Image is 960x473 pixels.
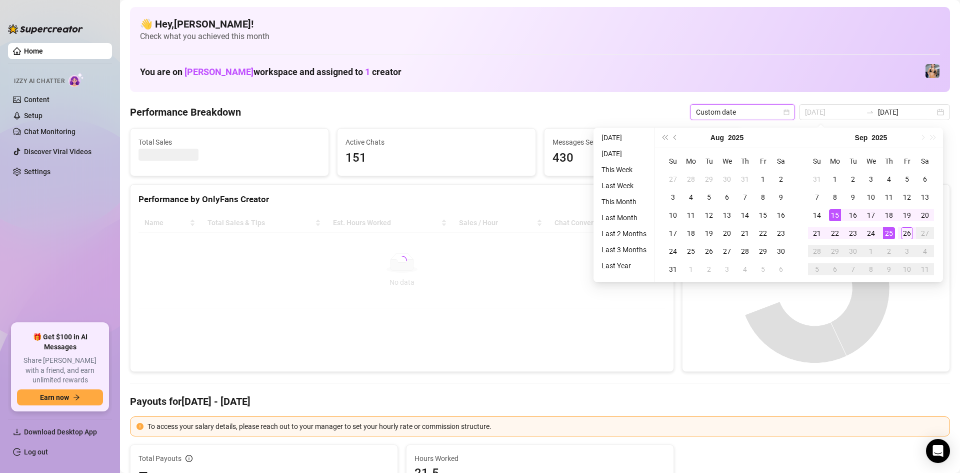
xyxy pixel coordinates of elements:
[703,227,715,239] div: 19
[552,137,734,148] span: Messages Sent
[17,332,103,352] span: 🎁 Get $100 in AI Messages
[700,242,718,260] td: 2025-08-26
[703,173,715,185] div: 29
[754,260,772,278] td: 2025-09-05
[24,168,50,176] a: Settings
[829,263,841,275] div: 6
[847,191,859,203] div: 9
[811,245,823,257] div: 28
[844,260,862,278] td: 2025-10-07
[736,188,754,206] td: 2025-08-07
[685,245,697,257] div: 25
[862,242,880,260] td: 2025-10-01
[728,128,743,148] button: Choose a year
[916,242,934,260] td: 2025-10-04
[597,164,650,176] li: This Week
[739,263,751,275] div: 4
[721,245,733,257] div: 27
[682,170,700,188] td: 2025-07-28
[24,148,91,156] a: Discover Viral Videos
[700,188,718,206] td: 2025-08-05
[736,152,754,170] th: Th
[808,242,826,260] td: 2025-09-28
[901,263,913,275] div: 10
[147,421,943,432] div: To access your salary details, please reach out to your manager to set your hourly rate or commis...
[552,149,734,168] span: 430
[718,152,736,170] th: We
[901,191,913,203] div: 12
[808,152,826,170] th: Su
[682,242,700,260] td: 2025-08-25
[808,224,826,242] td: 2025-09-21
[24,428,97,436] span: Download Desktop App
[597,244,650,256] li: Last 3 Months
[916,260,934,278] td: 2025-10-11
[140,67,401,78] h1: You are on workspace and assigned to creator
[865,173,877,185] div: 3
[898,260,916,278] td: 2025-10-10
[757,191,769,203] div: 8
[685,263,697,275] div: 1
[73,394,80,401] span: arrow-right
[772,242,790,260] td: 2025-08-30
[667,227,679,239] div: 17
[880,188,898,206] td: 2025-09-11
[138,453,181,464] span: Total Payouts
[775,191,787,203] div: 9
[844,152,862,170] th: Tu
[883,263,895,275] div: 9
[862,224,880,242] td: 2025-09-24
[757,173,769,185] div: 1
[185,455,192,462] span: info-circle
[670,128,681,148] button: Previous month (PageUp)
[757,245,769,257] div: 29
[865,263,877,275] div: 8
[685,227,697,239] div: 18
[13,428,21,436] span: download
[667,209,679,221] div: 10
[754,152,772,170] th: Fr
[757,209,769,221] div: 15
[130,394,950,408] h4: Payouts for [DATE] - [DATE]
[667,245,679,257] div: 24
[901,173,913,185] div: 5
[883,209,895,221] div: 18
[847,227,859,239] div: 23
[40,393,69,401] span: Earn now
[808,188,826,206] td: 2025-09-07
[703,245,715,257] div: 26
[682,260,700,278] td: 2025-09-01
[682,152,700,170] th: Mo
[736,170,754,188] td: 2025-07-31
[826,170,844,188] td: 2025-09-01
[597,212,650,224] li: Last Month
[880,242,898,260] td: 2025-10-02
[865,245,877,257] div: 1
[862,188,880,206] td: 2025-09-10
[847,263,859,275] div: 7
[184,67,253,77] span: [PERSON_NAME]
[883,245,895,257] div: 2
[140,17,940,31] h4: 👋 Hey, [PERSON_NAME] !
[597,196,650,208] li: This Month
[597,180,650,192] li: Last Week
[754,188,772,206] td: 2025-08-08
[919,245,931,257] div: 4
[664,206,682,224] td: 2025-08-10
[775,227,787,239] div: 23
[736,242,754,260] td: 2025-08-28
[878,107,935,118] input: End date
[775,209,787,221] div: 16
[14,77,64,86] span: Izzy AI Chatter
[24,96,49,104] a: Content
[919,173,931,185] div: 6
[916,188,934,206] td: 2025-09-13
[775,173,787,185] div: 2
[883,173,895,185] div: 4
[667,263,679,275] div: 31
[710,128,724,148] button: Choose a month
[862,170,880,188] td: 2025-09-03
[345,137,527,148] span: Active Chats
[844,170,862,188] td: 2025-09-02
[826,242,844,260] td: 2025-09-29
